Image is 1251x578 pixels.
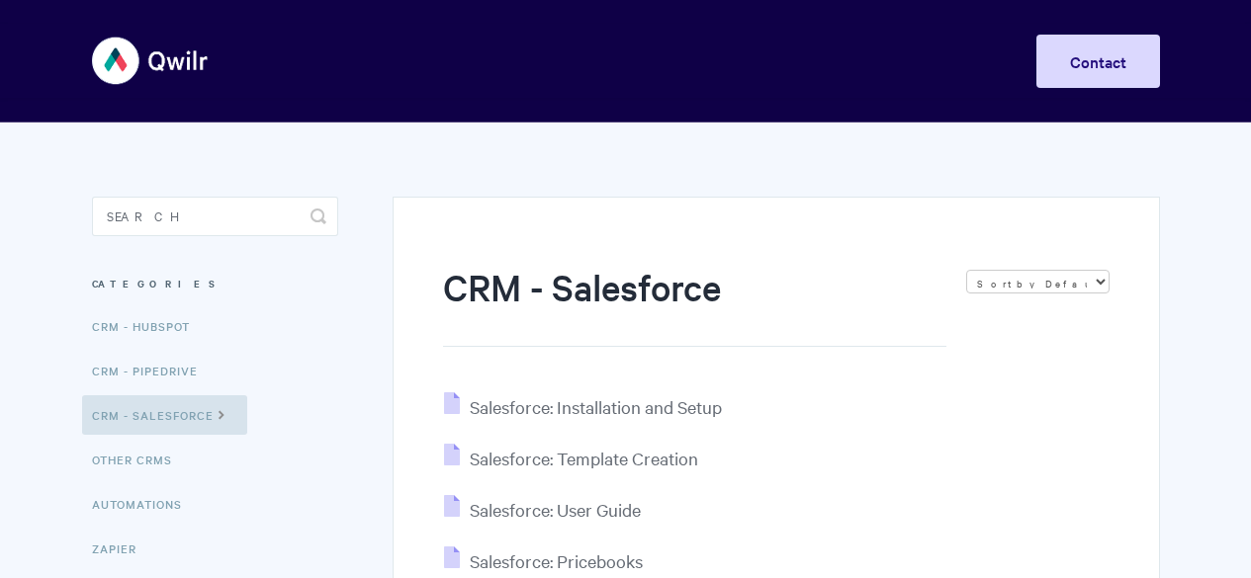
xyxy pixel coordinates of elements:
select: Page reloads on selection [966,270,1110,293]
img: Qwilr Help Center [92,24,210,98]
span: Salesforce: Template Creation [470,447,698,469]
h3: Categories [92,266,338,301]
span: Salesforce: Installation and Setup [470,395,722,418]
span: Salesforce: Pricebooks [470,549,643,572]
a: Salesforce: Template Creation [444,447,698,469]
a: Automations [92,484,197,524]
a: Salesforce: Pricebooks [444,549,643,572]
input: Search [92,197,338,236]
a: Contact [1036,35,1160,88]
a: Salesforce: Installation and Setup [444,395,722,418]
a: Salesforce: User Guide [444,498,641,521]
h1: CRM - Salesforce [443,262,945,347]
a: Zapier [92,529,151,568]
a: Other CRMs [92,440,187,479]
a: CRM - HubSpot [92,306,205,346]
a: CRM - Salesforce [82,395,247,435]
span: Salesforce: User Guide [470,498,641,521]
a: CRM - Pipedrive [92,351,213,390]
